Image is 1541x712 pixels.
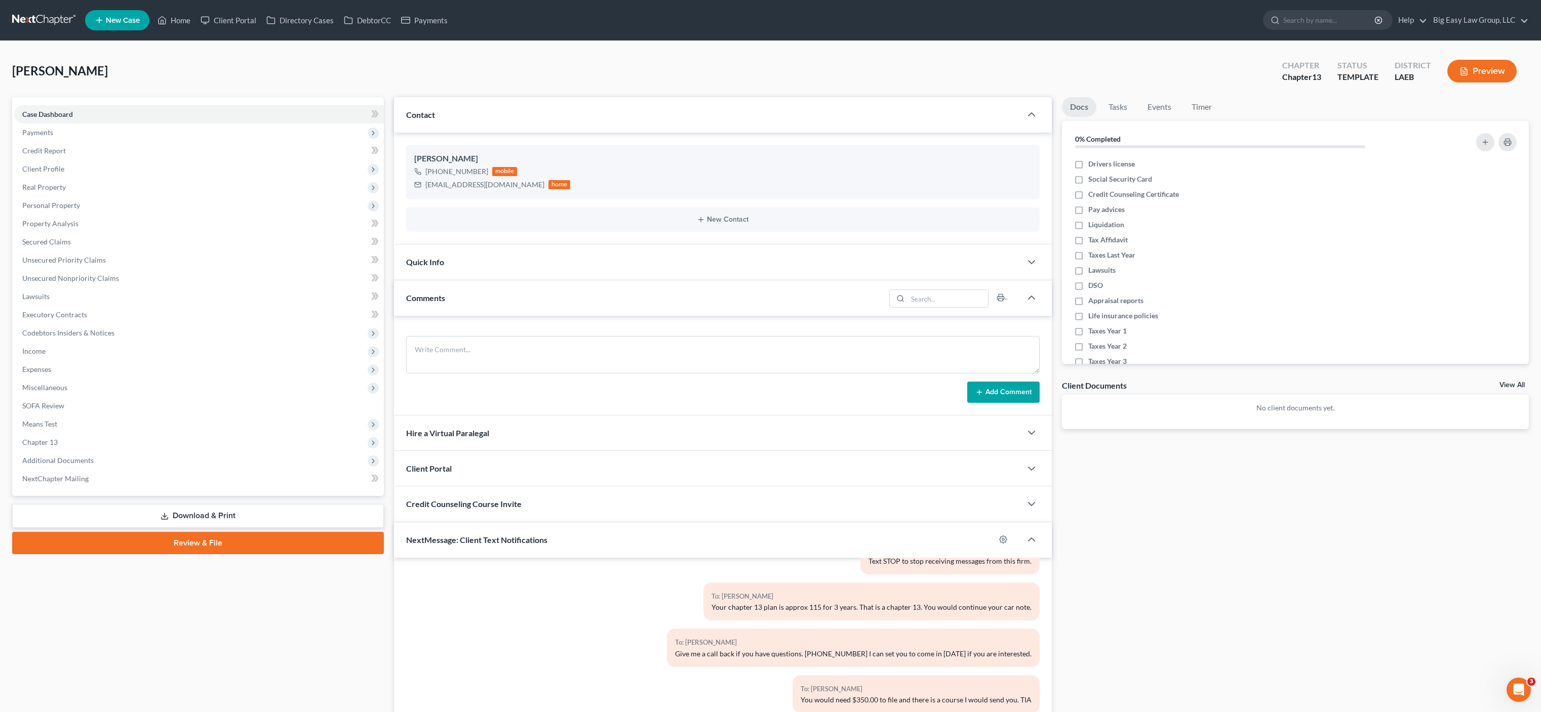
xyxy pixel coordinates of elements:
a: Client Portal [195,11,261,29]
span: DSO [1088,280,1103,290]
a: Secured Claims [14,233,384,251]
input: Search by name... [1283,11,1376,29]
input: Search... [907,290,988,307]
div: Chapter [1282,60,1321,71]
span: Pay advices [1088,204,1125,215]
span: Lawsuits [1088,265,1116,275]
span: Contact [406,110,435,119]
span: Tax Affidavit [1088,235,1128,245]
a: Property Analysis [14,215,384,233]
span: [PERSON_NAME] [12,63,108,78]
span: Drivers license [1088,159,1135,169]
span: Chapter 13 [22,438,58,446]
span: Client Profile [22,164,64,173]
span: Unsecured Priority Claims [22,256,106,264]
div: Give me a call back if you have questions. [PHONE_NUMBER] I can set you to come in [DATE] if you ... [675,649,1032,659]
strong: 0% Completed [1075,135,1121,143]
span: Hire a Virtual Paralegal [406,428,489,438]
a: Case Dashboard [14,105,384,123]
span: Taxes Year 3 [1088,356,1127,366]
span: Unsecured Nonpriority Claims [22,274,119,282]
span: Taxes Last Year [1088,250,1135,260]
a: Big Easy Law Group, LLC [1428,11,1528,29]
a: DebtorCC [339,11,396,29]
span: Appraisal reports [1088,296,1143,306]
span: Credit Counseling Course Invite [406,499,522,509]
div: To: [PERSON_NAME] [675,637,1032,648]
span: Credit Counseling Certificate [1088,189,1179,199]
span: Executory Contracts [22,310,87,319]
div: You would need $350.00 to file and there is a course I would send you. TIA [801,695,1032,705]
a: SOFA Review [14,397,384,415]
span: Case Dashboard [22,110,73,118]
span: Personal Property [22,201,80,210]
span: Additional Documents [22,456,94,465]
button: Add Comment [967,382,1040,403]
button: Preview [1447,60,1517,82]
span: 13 [1312,72,1321,81]
a: Credit Report [14,142,384,160]
a: Unsecured Priority Claims [14,251,384,269]
span: Client Portal [406,464,452,473]
div: [PERSON_NAME] [414,153,1032,165]
span: New Case [106,17,140,24]
div: mobile [492,167,518,176]
button: New Contact [414,216,1032,224]
div: Text STOP to stop receiving messages from this firm. [868,556,1032,566]
a: Lawsuits [14,287,384,306]
a: Home [152,11,195,29]
span: Expenses [22,365,51,373]
span: Quick Info [406,257,444,267]
div: Client Documents [1062,380,1127,391]
span: Credit Report [22,146,66,155]
div: Chapter [1282,71,1321,83]
span: Payments [22,128,53,137]
span: Codebtors Insiders & Notices [22,328,114,337]
a: Download & Print [12,504,384,528]
div: TEMPLATE [1337,71,1378,83]
a: NextChapter Mailing [14,470,384,488]
span: Lawsuits [22,292,50,301]
a: Tasks [1100,97,1135,117]
iframe: Intercom live chat [1507,678,1531,702]
div: [PHONE_NUMBER] [425,166,488,177]
div: LAEB [1395,71,1431,83]
a: Payments [396,11,453,29]
span: Miscellaneous [22,383,67,392]
span: Comments [406,293,445,303]
span: Means Test [22,420,57,428]
span: Life insurance policies [1088,311,1158,321]
a: Help [1393,11,1427,29]
span: SOFA Review [22,401,64,410]
span: Taxes Year 2 [1088,341,1127,351]
span: NextChapter Mailing [22,474,89,483]
a: Unsecured Nonpriority Claims [14,269,384,287]
p: No client documents yet. [1070,403,1521,413]
span: Social Security Card [1088,174,1152,184]
a: Docs [1062,97,1096,117]
a: Executory Contracts [14,306,384,324]
a: View All [1499,382,1525,389]
div: Status [1337,60,1378,71]
span: Property Analysis [22,219,78,228]
a: Review & File [12,532,384,554]
span: Real Property [22,183,66,191]
span: Income [22,347,46,355]
span: Taxes Year 1 [1088,326,1127,336]
div: Your chapter 13 plan is approx 115 for 3 years. That is a chapter 13. You would continue your car... [712,602,1032,612]
div: To: [PERSON_NAME] [712,591,1032,602]
span: Liquidation [1088,220,1124,230]
a: Timer [1183,97,1220,117]
a: Events [1139,97,1179,117]
div: District [1395,60,1431,71]
div: home [548,180,571,189]
div: [EMAIL_ADDRESS][DOMAIN_NAME] [425,180,544,190]
span: NextMessage: Client Text Notifications [406,535,547,545]
a: Directory Cases [261,11,339,29]
span: Secured Claims [22,237,71,246]
div: To: [PERSON_NAME] [801,683,1032,695]
span: 3 [1527,678,1535,686]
